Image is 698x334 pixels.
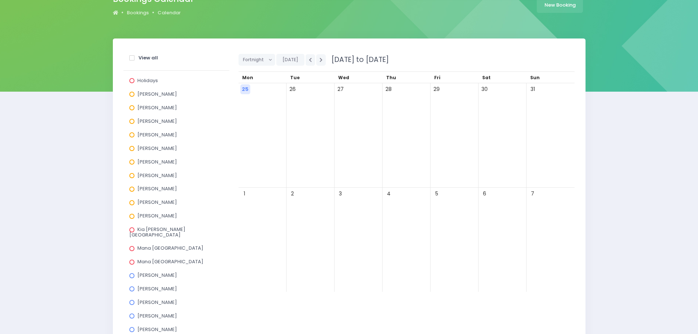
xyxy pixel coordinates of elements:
span: Thu [386,74,396,81]
span: Holidays [137,77,158,84]
strong: View all [139,54,158,61]
span: 27 [336,84,346,94]
span: [PERSON_NAME] [137,326,177,333]
span: 6 [480,189,490,199]
span: [PERSON_NAME] [137,285,177,292]
a: Bookings [127,9,149,16]
span: [PERSON_NAME] [137,118,177,125]
span: 4 [384,189,394,199]
span: [PERSON_NAME] [137,299,177,306]
a: Calendar [158,9,181,16]
span: 2 [288,189,298,199]
span: 28 [384,84,394,94]
span: [PERSON_NAME] [137,212,177,219]
span: 31 [528,84,538,94]
span: Mana [GEOGRAPHIC_DATA] [137,258,203,265]
span: [PERSON_NAME] [137,172,177,179]
span: Kia [PERSON_NAME][GEOGRAPHIC_DATA] [129,226,185,238]
span: [DATE] to [DATE] [327,55,389,65]
span: [PERSON_NAME] [137,131,177,138]
span: 1 [240,189,250,199]
span: [PERSON_NAME] [137,185,177,192]
span: 30 [480,84,490,94]
span: [PERSON_NAME] [137,145,177,152]
span: 3 [336,189,346,199]
span: Fortnight [243,54,266,65]
span: Mon [242,74,253,81]
span: [PERSON_NAME] [137,272,177,279]
span: 29 [432,84,442,94]
span: [PERSON_NAME] [137,91,177,98]
span: 5 [432,189,442,199]
span: 25 [240,84,250,94]
button: Fortnight [239,54,276,66]
button: [DATE] [276,54,304,66]
span: Mana [GEOGRAPHIC_DATA] [137,245,203,252]
span: 26 [288,84,298,94]
span: 7 [528,189,538,199]
span: Sun [530,74,540,81]
span: [PERSON_NAME] [137,104,177,111]
span: [PERSON_NAME] [137,199,177,206]
span: [PERSON_NAME] [137,158,177,165]
span: Tue [290,74,300,81]
span: Fri [434,74,440,81]
span: [PERSON_NAME] [137,312,177,319]
span: Wed [338,74,349,81]
span: Sat [482,74,491,81]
